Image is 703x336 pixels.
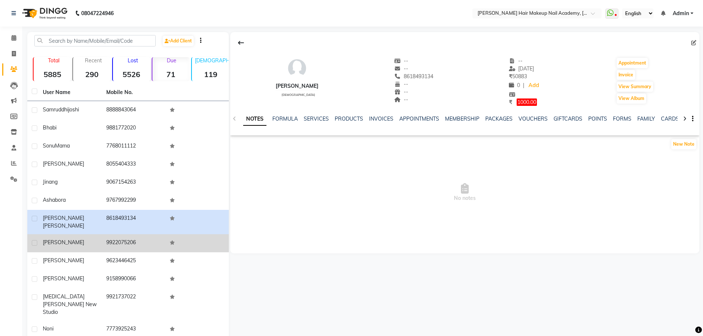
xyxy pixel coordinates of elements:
[272,115,298,122] a: FORMULA
[102,288,165,321] td: 9921737022
[43,197,55,203] span: asha
[43,179,58,185] span: Jinang
[617,70,635,80] button: Invoice
[163,36,194,46] a: Add Client
[527,80,540,91] a: Add
[276,82,318,90] div: [PERSON_NAME]
[76,57,110,64] p: Recent
[517,98,537,106] span: 1000.00
[43,142,55,149] span: Sonu
[445,115,479,122] a: MEMBERSHIP
[43,222,84,229] span: [PERSON_NAME]
[113,70,150,79] strong: 5526
[43,275,84,282] span: [PERSON_NAME]
[394,73,433,80] span: 8618493134
[102,84,165,101] th: Mobile No.
[661,115,679,122] a: CARDS
[485,115,513,122] a: PACKAGES
[369,115,393,122] a: INVOICES
[43,160,84,167] span: [PERSON_NAME]
[102,138,165,156] td: 7768011112
[102,210,165,234] td: 8618493134
[38,84,102,101] th: User Name
[637,115,655,122] a: FAMILY
[394,58,408,64] span: --
[43,239,84,246] span: [PERSON_NAME]
[282,93,315,97] span: [DEMOGRAPHIC_DATA]
[102,101,165,119] td: 8888843064
[102,192,165,210] td: 9767992299
[102,119,165,138] td: 9881772020
[55,142,70,149] span: Mama
[554,115,582,122] a: GIFTCARDS
[518,115,548,122] a: VOUCHERS
[394,89,408,95] span: --
[394,65,408,72] span: --
[116,57,150,64] p: Lost
[673,10,689,17] span: Admin
[43,215,84,221] span: [PERSON_NAME]
[671,139,696,149] button: New Note
[509,73,527,80] span: 50883
[230,156,699,230] span: No notes
[102,156,165,174] td: 8055404333
[523,82,524,89] span: |
[152,70,190,79] strong: 71
[102,270,165,288] td: 9158990066
[81,3,114,24] b: 08047224946
[304,115,329,122] a: SERVICES
[509,99,512,105] span: ₹
[617,93,646,104] button: View Album
[399,115,439,122] a: APPOINTMENTS
[286,57,308,79] img: avatar
[43,325,54,332] span: Noni
[335,115,363,122] a: PRODUCTS
[102,234,165,252] td: 9922075206
[43,301,97,315] span: [PERSON_NAME] New Studio
[394,96,408,103] span: --
[509,65,534,72] span: [DATE]
[509,82,520,89] span: 0
[43,124,56,131] span: Bhabi
[102,174,165,192] td: 9067154263
[73,70,110,79] strong: 290
[102,252,165,270] td: 9623446425
[154,57,190,64] p: Due
[68,106,79,113] span: joshi
[394,81,408,87] span: --
[34,70,71,79] strong: 5885
[509,58,523,64] span: --
[43,293,85,300] span: [MEDICAL_DATA]
[509,73,512,80] span: ₹
[613,115,631,122] a: FORMS
[55,197,66,203] span: bora
[37,57,71,64] p: Total
[192,70,229,79] strong: 119
[43,106,68,113] span: samruddhi
[233,36,249,50] div: Back to Client
[19,3,69,24] img: logo
[617,58,648,68] button: Appointment
[34,35,156,46] input: Search by Name/Mobile/Email/Code
[43,257,84,264] span: [PERSON_NAME]
[243,112,266,126] a: NOTES
[588,115,607,122] a: POINTS
[617,82,653,92] button: View Summary
[195,57,229,64] p: [DEMOGRAPHIC_DATA]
